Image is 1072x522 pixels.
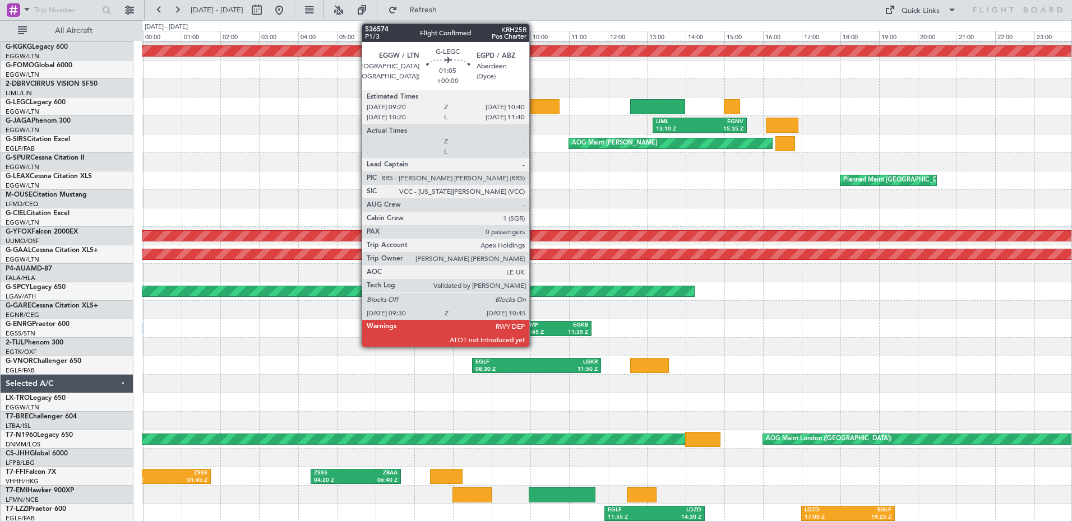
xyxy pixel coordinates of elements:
span: G-GAAL [6,247,31,254]
div: 14:30 Z [654,514,701,521]
a: P4-AUAMD-87 [6,265,52,272]
a: EGGW/LTN [6,71,39,79]
div: 08:35 Z [440,329,472,337]
a: LTBA/ISL [6,422,31,430]
a: EGTK/OXF [6,348,36,356]
div: 02:00 [220,31,259,41]
div: VHHH [123,469,165,477]
span: G-CIEL [6,210,26,217]
span: T7-LZZI [6,506,29,512]
div: ZBAA [355,469,398,477]
span: G-YFOX [6,229,31,235]
span: M-OUSE [6,192,33,198]
a: G-LEGCLegacy 600 [6,99,66,106]
div: 09:00 [492,31,530,41]
span: G-SPCY [6,284,30,291]
span: G-JAGA [6,118,31,124]
span: G-VNOR [6,358,33,365]
a: T7-EMIHawker 900XP [6,487,74,494]
a: CS-JHHGlobal 6000 [6,450,68,457]
a: G-KGKGLegacy 600 [6,44,68,50]
div: LSMP [440,321,472,329]
a: 2-DBRVCIRRUS VISION SF50 [6,81,98,87]
a: EGLF/FAB [6,366,35,375]
button: Quick Links [879,1,962,19]
div: 12:00 [608,31,646,41]
div: 11:00 [569,31,608,41]
button: All Aircraft [12,22,122,40]
div: ZSSS [165,469,207,477]
a: EGGW/LTN [6,126,39,134]
span: G-ENRG [6,321,32,328]
span: G-SPUR [6,155,30,161]
div: EGSS [408,321,440,329]
div: 15:35 Z [700,125,743,133]
a: LGAV/ATH [6,292,36,301]
a: FALA/HLA [6,274,35,282]
div: LDZD [654,506,701,514]
span: LX-TRO [6,395,30,402]
div: LSMP [524,321,556,329]
a: G-CIELCitation Excel [6,210,70,217]
a: G-ENRGPraetor 600 [6,321,70,328]
a: EGGW/LTN [6,163,39,171]
a: M-OUSECitation Mustang [6,192,87,198]
a: T7-BREChallenger 604 [6,413,77,420]
div: Planned Maint [GEOGRAPHIC_DATA] ([GEOGRAPHIC_DATA]) [843,172,1020,189]
div: EGNV [700,118,743,126]
div: AOG Maint [PERSON_NAME] [572,135,657,152]
div: 10:00 [530,31,569,41]
div: 11:50 Z [537,366,598,374]
div: EGLF [608,506,655,514]
a: G-GARECessna Citation XLS+ [6,302,98,309]
span: T7-EMI [6,487,27,494]
div: 06:00 [376,31,414,41]
a: G-FOMOGlobal 6000 [6,62,72,69]
div: 14:00 [686,31,724,41]
div: 15:00 [724,31,763,41]
a: DNMM/LOS [6,440,40,449]
a: LX-TROLegacy 650 [6,395,66,402]
div: [DATE] - [DATE] [145,22,188,32]
a: EGLF/FAB [6,145,35,153]
span: G-GARE [6,302,31,309]
a: G-VNORChallenger 650 [6,358,81,365]
button: Refresh [383,1,450,19]
div: 17:00 [802,31,840,41]
span: T7-FFI [6,469,25,476]
div: 09:45 Z [524,329,556,337]
a: G-SIRSCitation Excel [6,136,70,143]
div: EGKB [556,321,589,329]
div: 23:25 Z [123,477,165,484]
div: AOG Maint London ([GEOGRAPHIC_DATA]) [766,431,891,448]
div: ZSSS [314,469,356,477]
div: 11:35 Z [556,329,589,337]
span: 2-DBRV [6,81,30,87]
a: EGGW/LTN [6,403,39,412]
span: P4-AUA [6,265,31,272]
div: 04:20 Z [314,477,356,484]
div: LGKR [537,358,598,366]
div: 13:00 [647,31,686,41]
a: EGNR/CEG [6,311,39,319]
span: G-LEGC [6,99,30,106]
div: 20:00 [918,31,957,41]
a: G-YFOXFalcon 2000EX [6,229,78,235]
div: 00:00 [143,31,182,41]
span: T7-N1960 [6,432,37,439]
span: G-KGKG [6,44,32,50]
a: G-SPCYLegacy 650 [6,284,66,291]
span: [DATE] - [DATE] [191,5,243,15]
a: LFMD/CEQ [6,200,38,208]
a: LFMN/NCE [6,496,39,504]
div: 04:00 [298,31,337,41]
div: 19:00 [879,31,918,41]
div: 08:00 [453,31,492,41]
div: 19:25 Z [848,514,892,521]
a: EGGW/LTN [6,181,39,190]
div: 07:00 [414,31,453,41]
a: EGGW/LTN [6,52,39,60]
a: 2-TIJLPhenom 300 [6,339,63,346]
div: 18:00 [840,31,879,41]
div: 05:00 [337,31,376,41]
